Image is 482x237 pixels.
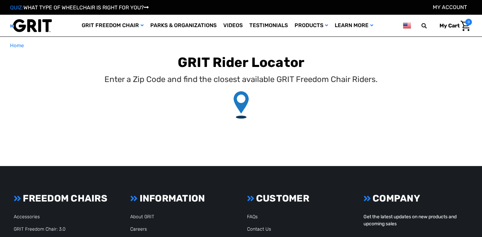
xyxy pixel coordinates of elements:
a: Testimonials [246,15,291,36]
a: Accessories [14,214,40,220]
a: Videos [220,15,246,36]
span: Home [10,43,24,49]
a: GRIT Freedom Chair: 3.0 [14,226,66,232]
a: Cart with 0 items [434,19,472,33]
a: QUIZ:WHAT TYPE OF WHEELCHAIR IS RIGHT FOR YOU? [10,4,149,11]
h3: COMPANY [364,193,468,204]
img: us.png [403,21,411,30]
b: GRIT Rider Locator [178,55,305,70]
img: Cart [461,21,470,31]
a: FAQs [247,214,258,220]
a: Contact Us [247,226,271,232]
span: My Cart [439,22,460,29]
img: GRIT All-Terrain Wheelchair and Mobility Equipment [10,19,52,32]
span: 0 [465,19,472,25]
a: Home [10,42,24,50]
a: Learn More [331,15,377,36]
a: Careers [130,226,147,232]
input: Search [424,19,434,33]
p: Get the latest updates on new products and upcoming sales [364,213,468,227]
a: Parks & Organizations [147,15,220,36]
h3: FREEDOM CHAIRS [14,193,118,204]
a: Account [433,4,467,10]
a: Products [291,15,331,36]
nav: Breadcrumb [10,42,472,50]
p: Enter a Zip Code and find the closest available GRIT Freedom Chair Riders. [104,73,378,85]
a: About GRIT [130,214,154,220]
a: GRIT Freedom Chair [78,15,147,36]
h3: INFORMATION [130,193,235,204]
h3: CUSTOMER [247,193,352,204]
span: QUIZ: [10,4,23,11]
